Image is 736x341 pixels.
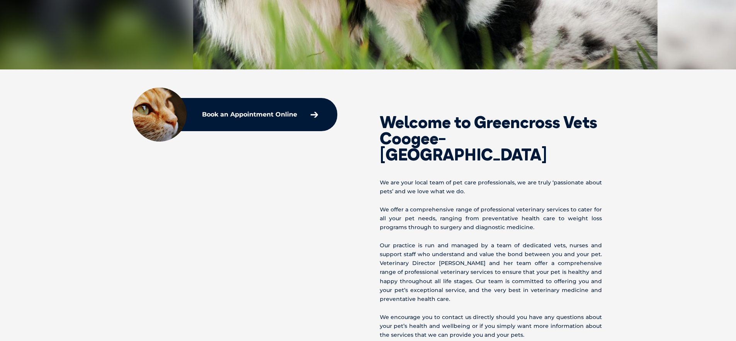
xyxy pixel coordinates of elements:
[380,241,602,304] p: Our practice is run and managed by a team of dedicated vets, nurses and support staff who underst...
[380,205,602,232] p: We offer a comprehensive range of professional veterinary services to cater for all your pet need...
[198,108,322,122] a: Book an Appointment Online
[380,178,602,196] p: We are your local team of pet care professionals, we are truly ‘passionate about pets’ and we lov...
[380,313,602,340] p: We encourage you to contact us directly should you have any questions about your pet’s health and...
[380,114,602,163] h2: Welcome to Greencross Vets Coogee-[GEOGRAPHIC_DATA]
[202,111,297,118] p: Book an Appointment Online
